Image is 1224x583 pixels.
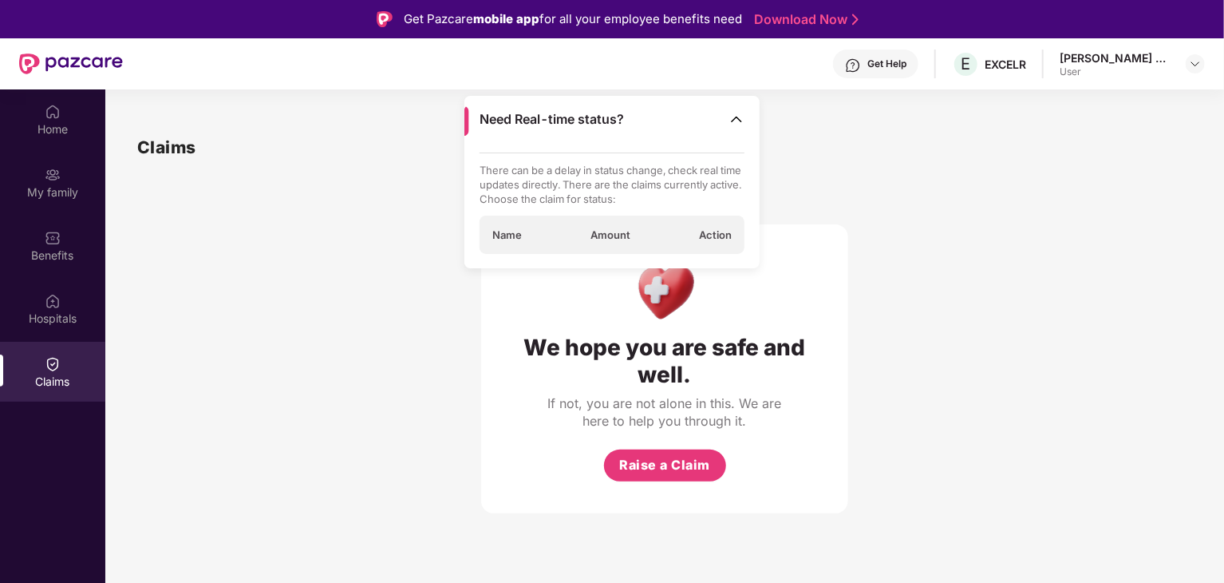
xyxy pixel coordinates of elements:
[699,228,732,242] span: Action
[480,163,745,206] p: There can be a delay in status change, check real time updates directly. There are the claims cur...
[545,395,784,430] div: If not, you are not alone in this. We are here to help you through it.
[728,111,744,127] img: Toggle Icon
[45,356,61,372] img: svg+xml;base64,PHN2ZyBpZD0iQ2xhaW0iIHhtbG5zPSJodHRwOi8vd3d3LnczLm9yZy8yMDAwL3N2ZyIgd2lkdGg9IjIwIi...
[473,11,539,26] strong: mobile app
[1189,58,1202,70] img: svg+xml;base64,PHN2ZyBpZD0iRHJvcGRvd24tMzJ4MzIiIHhtbG5zPSJodHRwOi8vd3d3LnczLm9yZy8yMDAwL3N2ZyIgd2...
[590,228,630,242] span: Amount
[1060,65,1171,78] div: User
[404,10,742,29] div: Get Pazcare for all your employee benefits need
[985,57,1026,72] div: EXCELR
[1060,50,1171,65] div: [PERSON_NAME] Sagar
[45,293,61,309] img: svg+xml;base64,PHN2ZyBpZD0iSG9zcGl0YWxzIiB4bWxucz0iaHR0cDovL3d3dy53My5vcmcvMjAwMC9zdmciIHdpZHRoPS...
[619,455,710,475] span: Raise a Claim
[961,54,971,73] span: E
[604,450,726,482] button: Raise a Claim
[19,54,123,74] img: New Pazcare Logo
[377,11,393,27] img: Logo
[513,334,816,388] div: We hope you are safe and well.
[852,11,859,28] img: Stroke
[845,58,861,73] img: svg+xml;base64,PHN2ZyBpZD0iSGVscC0zMngzMiIgeG1sbnM9Imh0dHA6Ly93d3cudzMub3JnLzIwMDAvc3ZnIiB3aWR0aD...
[137,134,196,161] h1: Claims
[630,256,700,326] img: Health Care
[45,167,61,183] img: svg+xml;base64,PHN2ZyB3aWR0aD0iMjAiIGhlaWdodD0iMjAiIHZpZXdCb3g9IjAgMCAyMCAyMCIgZmlsbD0ibm9uZSIgeG...
[480,111,624,128] span: Need Real-time status?
[492,228,522,242] span: Name
[754,11,854,28] a: Download Now
[45,104,61,120] img: svg+xml;base64,PHN2ZyBpZD0iSG9tZSIgeG1sbnM9Imh0dHA6Ly93d3cudzMub3JnLzIwMDAvc3ZnIiB3aWR0aD0iMjAiIG...
[867,58,906,70] div: Get Help
[45,230,61,246] img: svg+xml;base64,PHN2ZyBpZD0iQmVuZWZpdHMiIHhtbG5zPSJodHRwOi8vd3d3LnczLm9yZy8yMDAwL3N2ZyIgd2lkdGg9Ij...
